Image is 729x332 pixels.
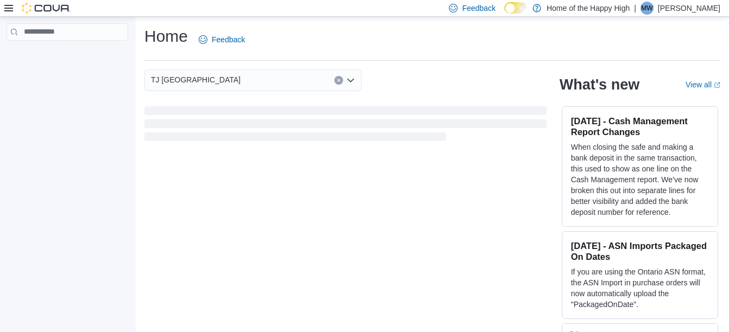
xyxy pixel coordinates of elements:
p: When closing the safe and making a bank deposit in the same transaction, this used to show as one... [571,142,709,218]
button: Clear input [334,76,343,85]
h3: [DATE] - Cash Management Report Changes [571,116,709,137]
a: View allExternal link [686,80,720,89]
p: [PERSON_NAME] [658,2,720,15]
nav: Complex example [7,43,128,69]
p: If you are using the Ontario ASN format, the ASN Import in purchase orders will now automatically... [571,266,709,310]
span: TJ [GEOGRAPHIC_DATA] [151,73,240,86]
p: Home of the Happy High [547,2,630,15]
p: | [634,2,636,15]
h3: [DATE] - ASN Imports Packaged On Dates [571,240,709,262]
div: Mathew Ward [641,2,654,15]
input: Dark Mode [504,2,527,14]
img: Cova [22,3,71,14]
svg: External link [714,82,720,88]
h2: What's new [560,76,639,93]
span: Loading [144,108,547,143]
button: Open list of options [346,76,355,85]
h1: Home [144,25,188,47]
span: MW [641,2,652,15]
span: Feedback [212,34,245,45]
a: Feedback [194,29,249,50]
span: Feedback [462,3,495,14]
